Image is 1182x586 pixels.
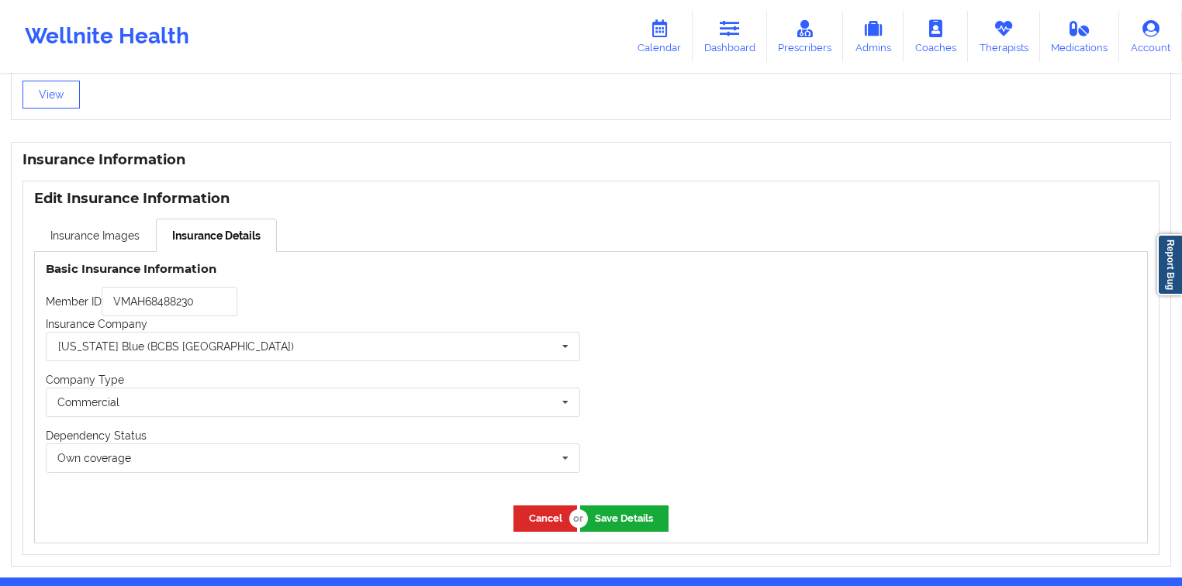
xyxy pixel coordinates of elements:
[46,429,147,442] label: Dependency Status
[580,505,669,531] button: Save Details
[904,11,968,62] a: Coaches
[46,318,147,330] label: Insurance Company
[1040,11,1120,62] a: Medications
[1157,234,1182,295] a: Report Bug
[57,397,119,408] div: Commercial
[693,11,767,62] a: Dashboard
[34,219,156,251] a: Insurance Images
[46,261,580,276] h4: Basic Insurance Information
[46,374,124,386] label: Company Type
[156,219,277,252] a: Insurance Details
[513,505,577,531] button: Cancel
[626,11,693,62] a: Calendar
[968,11,1040,62] a: Therapists
[57,453,131,464] div: Own coverage
[102,287,237,316] input: Member ID
[46,295,102,308] label: Member ID
[767,11,844,62] a: Prescribers
[1119,11,1182,62] a: Account
[34,190,1148,208] h3: Edit Insurance Information
[58,341,294,352] div: [US_STATE] Blue (BCBS [GEOGRAPHIC_DATA])
[843,11,904,62] a: Admins
[22,81,80,109] button: View
[22,151,1160,169] h3: Insurance Information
